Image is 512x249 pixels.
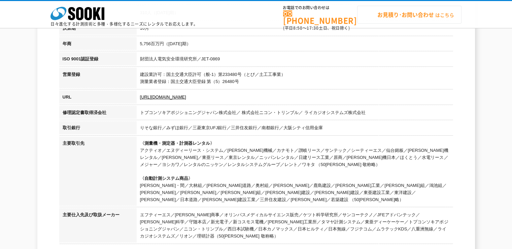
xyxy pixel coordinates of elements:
a: お見積り･お問い合わせはこちら [357,6,462,24]
span: 17:30 [307,25,319,31]
a: [PHONE_NUMBER] [283,10,357,24]
span: (平日 ～ 土日、祝日除く) [283,25,350,31]
td: 建設業許可：国土交通大臣許可（般-1）第233480号（とび／土工工事業） 測量業者登録：国土交通大臣登録 第（5）26480号 [137,68,453,90]
a: [URL][DOMAIN_NAME] [140,94,186,100]
td: りそな銀行／みずほ銀行／三菱東京UFJ銀行／三井住友銀行／南都銀行／大阪シティ信用金庫 [137,121,453,137]
th: ISO 9001認証登録 [59,52,137,68]
th: URL [59,90,137,106]
th: 年商 [59,37,137,53]
th: 営業登録 [59,68,137,90]
span: はこちら [364,10,454,20]
span: 〈測量機・測定器・計測器レンタル〉 [140,141,214,146]
td: 財団法人電気安全環境研究所／JET-0869 [137,52,453,68]
span: 8:50 [293,25,303,31]
th: 修理認定書取得済会社 [59,106,137,121]
th: 主要取引先 [59,137,137,208]
th: 取引銀行 [59,121,137,137]
strong: お見積り･お問い合わせ [377,10,434,19]
span: 〈自動計測システム商品〉 [140,176,193,181]
td: 5,756百万円（[DATE]期） [137,37,453,53]
td: アクティオ／エヌディーリース・システム／[PERSON_NAME]機械／カナモト／讃岐リース／サンテック／シーティーエス／仙台銘板／[PERSON_NAME]機レンタル／[PERSON_NAME... [137,137,453,208]
td: エフティーエス／[PERSON_NAME]商事／オリンパスメディカルサイエンス販売／ケツト科学研究所／サンコーテクノ／JFEアドバンテック／[PERSON_NAME]科学／守随本店／新光電子／新... [137,208,453,245]
p: 日々進化する計測技術と多種・多様化するニーズにレンタルでお応えします。 [50,22,198,26]
td: トプコンソキアポジショニングジャパン株式会社／ 株式会社ニコン・トリンブル／ ライカジオシステムズ株式会社 [137,106,453,121]
span: お電話でのお問い合わせは [283,6,357,10]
